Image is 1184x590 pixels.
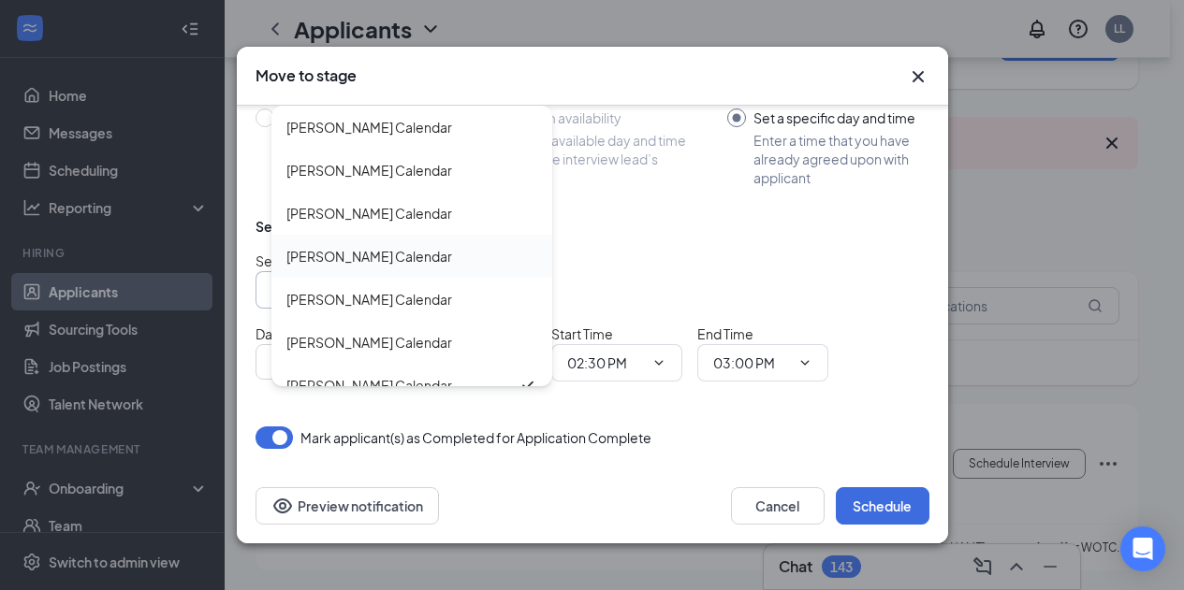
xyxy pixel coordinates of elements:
div: [PERSON_NAME] Calendar [286,117,452,137]
div: [PERSON_NAME] Calendar [286,332,452,353]
svg: Eye [271,495,294,517]
span: Select Calendar [256,252,355,269]
svg: Checkmark [519,376,537,395]
span: Mark applicant(s) as Completed for Application Complete [300,426,651,449]
button: Schedule [836,487,929,525]
button: Cancel [731,487,825,525]
div: [PERSON_NAME] Calendar [286,160,452,180]
div: [PERSON_NAME] Calendar [286,203,452,223]
h3: Move to stage [256,65,357,86]
div: [PERSON_NAME] Calendar [286,289,452,309]
span: End Time [697,325,753,342]
span: Date [256,325,285,342]
input: End time [713,353,790,373]
svg: Cross [907,65,929,88]
div: Open Intercom Messenger [1120,526,1165,571]
div: [PERSON_NAME] Calendar [286,246,452,266]
svg: ChevronDown [651,355,666,370]
svg: ChevronDown [797,355,812,370]
button: Close [907,65,929,88]
button: Preview notificationEye [256,487,439,525]
input: Start time [567,353,644,373]
div: Select a Date & Time [256,217,383,236]
span: Start Time [551,325,613,342]
div: [PERSON_NAME] Calendar [286,375,452,396]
